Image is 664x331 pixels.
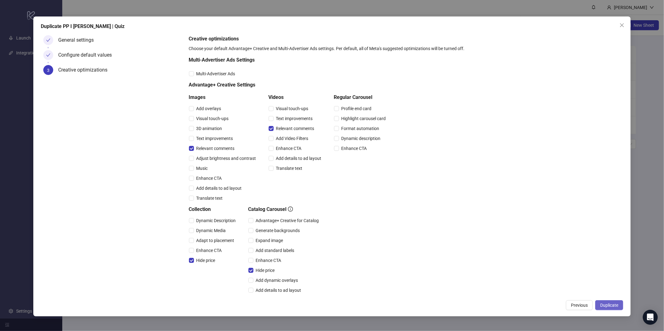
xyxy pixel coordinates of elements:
[194,185,244,192] span: Add details to ad layout
[339,125,382,132] span: Format automation
[274,135,311,142] span: Add Video Filters
[334,94,389,101] h5: Regular Carousel
[47,68,49,73] span: 3
[189,94,259,101] h5: Images
[194,125,225,132] span: 3D animation
[253,267,277,274] span: Hide price
[194,165,210,172] span: Music
[58,35,99,45] div: General settings
[194,247,224,254] span: Enhance CTA
[189,35,621,43] h5: Creative optimizations
[194,257,218,264] span: Hide price
[194,227,228,234] span: Dynamic Media
[274,145,304,152] span: Enhance CTA
[194,105,224,112] span: Add overlays
[58,50,117,60] div: Configure default values
[194,115,231,122] span: Visual touch-ups
[274,125,317,132] span: Relevant comments
[566,300,593,310] button: Previous
[617,20,627,30] button: Close
[269,94,324,101] h5: Videos
[194,195,225,202] span: Translate text
[189,206,238,213] h5: Collection
[194,155,259,162] span: Adjust brightness and contrast
[46,38,50,42] span: check
[643,310,658,325] div: Open Intercom Messenger
[46,53,50,57] span: check
[253,217,322,224] span: Advantage+ Creative for Catalog
[58,65,112,75] div: Creative optimizations
[600,303,618,308] span: Duplicate
[248,206,322,213] h5: Catalog Carousel
[339,115,389,122] span: Highlight carousel card
[194,175,224,182] span: Enhance CTA
[41,23,624,30] div: Duplicate PP I [PERSON_NAME] | Quiz
[189,81,389,89] h5: Advantage+ Creative Settings
[253,287,304,294] span: Add details to ad layout
[274,115,315,122] span: Text improvements
[339,135,383,142] span: Dynamic description
[253,277,301,284] span: Add dynamic overlays
[194,70,238,77] span: Multi-Advertiser Ads
[253,247,297,254] span: Add standard labels
[189,56,389,64] h5: Multi-Advertiser Ads Settings
[253,257,284,264] span: Enhance CTA
[194,217,238,224] span: Dynamic Description
[288,207,293,212] span: info-circle
[274,165,305,172] span: Translate text
[339,145,370,152] span: Enhance CTA
[619,23,624,28] span: close
[194,145,237,152] span: Relevant comments
[194,237,237,244] span: Adapt to placement
[253,237,286,244] span: Expand image
[595,300,623,310] button: Duplicate
[274,155,324,162] span: Add details to ad layout
[189,45,621,52] div: Choose your default Advantage+ Creative and Multi-Advertiser Ads settings. Per default, all of Me...
[274,105,311,112] span: Visual touch-ups
[571,303,588,308] span: Previous
[339,105,374,112] span: Profile end card
[253,227,303,234] span: Generate backgrounds
[194,135,236,142] span: Text improvements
